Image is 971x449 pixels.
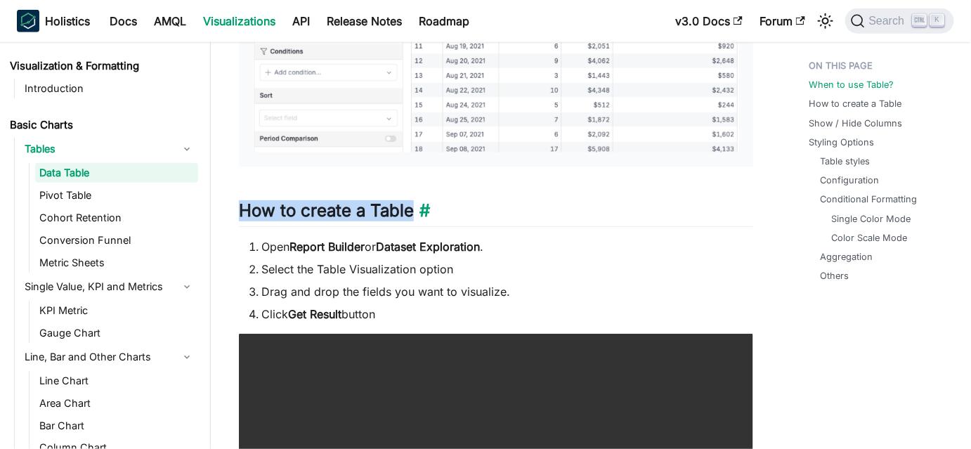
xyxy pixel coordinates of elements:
[261,261,753,278] li: Select the Table Visualization option
[284,10,318,32] a: API
[376,240,480,254] strong: Dataset Exploration
[35,393,198,413] a: Area Chart
[101,10,145,32] a: Docs
[195,10,284,32] a: Visualizations
[35,253,198,273] a: Metric Sheets
[821,193,918,206] a: Conditional Formatting
[35,371,198,391] a: Line Chart
[20,79,198,98] a: Introduction
[410,10,478,32] a: Roadmap
[930,14,944,27] kbd: K
[239,200,753,227] h2: How to create a Table
[821,155,871,168] a: Table styles
[35,416,198,436] a: Bar Chart
[261,306,753,323] li: Click button
[832,231,908,245] a: Color Scale Mode
[809,136,875,149] a: Styling Options
[35,230,198,250] a: Conversion Funnel
[821,250,873,263] a: Aggregation
[821,269,849,282] a: Others
[35,163,198,183] a: Data Table
[145,10,195,32] a: AMQL
[35,186,198,205] a: Pivot Table
[35,323,198,343] a: Gauge Chart
[17,10,39,32] img: Holistics
[809,78,894,91] a: When to use Table?
[6,56,198,76] a: Visualization & Formatting
[261,283,753,300] li: Drag and drop the fields you want to visualize.
[35,208,198,228] a: Cohort Retention
[289,240,365,254] strong: Report Builder
[809,97,902,110] a: How to create a Table
[261,238,753,255] li: Open or .
[414,200,430,221] a: Direct link to How to create a Table
[751,10,814,32] a: Forum
[318,10,410,32] a: Release Notes
[20,275,198,298] a: Single Value, KPI and Metrics
[809,117,903,130] a: Show / Hide Columns
[832,212,911,226] a: Single Color Mode
[845,8,954,34] button: Search (Ctrl+K)
[667,10,751,32] a: v3.0 Docs
[17,10,90,32] a: HolisticsHolistics
[821,174,880,187] a: Configuration
[20,346,198,368] a: Line, Bar and Other Charts
[6,115,198,135] a: Basic Charts
[20,138,198,160] a: Tables
[814,10,837,32] button: Switch between dark and light mode (currently light mode)
[865,15,913,27] span: Search
[288,307,341,321] strong: Get Result
[35,301,198,320] a: KPI Metric
[45,13,90,30] b: Holistics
